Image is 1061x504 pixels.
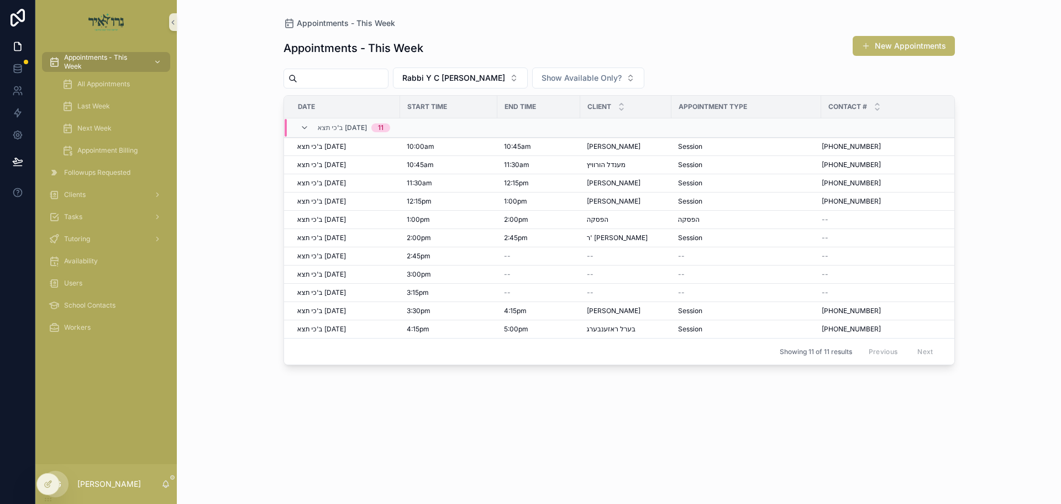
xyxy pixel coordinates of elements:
span: Session [678,233,702,242]
span: Appointment Type [679,102,747,111]
span: -- [587,252,593,261]
a: הפסקה [587,215,665,224]
span: 11:30am [504,160,529,169]
span: Workers [64,323,91,332]
a: 3:15pm [407,288,491,297]
span: Rabbi Y C [PERSON_NAME] [402,72,505,84]
span: Contact # [828,102,867,111]
button: Select Button [393,67,528,89]
a: ב'כי תצא [DATE] [297,179,393,188]
a: 3:00pm [407,270,491,279]
span: 12:15pm [407,197,432,206]
span: Session [678,160,702,169]
span: -- [504,252,511,261]
a: Session [678,306,815,315]
span: [PHONE_NUMBER] [822,306,881,315]
a: 11:30am [504,160,574,169]
a: 1:00pm [504,197,574,206]
span: 2:45pm [407,252,430,261]
span: Session [678,306,702,315]
span: 10:45am [407,160,434,169]
a: Session [678,325,815,334]
span: -- [822,215,828,224]
span: 3:30pm [407,306,430,315]
a: 2:45pm [407,252,491,261]
span: בערל ראזענבערג [587,325,635,334]
h1: Appointments - This Week [283,40,423,56]
span: ב'כי תצא [DATE] [297,306,346,315]
p: [PERSON_NAME] [77,479,141,490]
span: [PERSON_NAME] [587,179,640,188]
a: -- [678,270,815,279]
span: -- [678,288,685,297]
a: בערל ראזענבערג [587,325,665,334]
a: Tutoring [42,229,170,249]
div: 11 [378,123,384,132]
a: 2:45pm [504,233,574,242]
a: Appointment Billing [55,141,170,160]
span: School Contacts [64,301,115,310]
span: 4:15pm [407,325,429,334]
a: Appointments - This Week [283,18,395,29]
a: 12:15pm [504,179,574,188]
a: 5:00pm [504,325,574,334]
a: 10:45am [504,142,574,151]
span: Tasks [64,212,82,221]
span: [PHONE_NUMBER] [822,197,881,206]
span: [PHONE_NUMBER] [822,179,881,188]
a: 10:45am [407,160,491,169]
a: Session [678,160,815,169]
span: ב'כי תצא [DATE] [297,288,346,297]
a: מענדל הורוויץ [587,160,665,169]
span: -- [504,270,511,279]
span: 1:00pm [407,215,430,224]
a: -- [504,270,574,279]
span: Date [298,102,315,111]
a: ר' [PERSON_NAME] [587,233,665,242]
a: Session [678,197,815,206]
span: End Time [505,102,536,111]
span: -- [504,288,511,297]
a: [PHONE_NUMBER] [822,197,948,206]
span: Appointments - This Week [64,53,145,71]
a: [PERSON_NAME] [587,142,665,151]
a: Next Week [55,118,170,138]
a: ב'כי תצא [DATE] [297,306,393,315]
a: Session [678,179,815,188]
span: [PERSON_NAME] [587,197,640,206]
button: New Appointments [853,36,955,56]
span: ב'כי תצא [DATE] [318,123,367,132]
span: Session [678,142,702,151]
span: 10:45am [504,142,531,151]
span: Showing 11 of 11 results [780,347,852,356]
a: ב'כי תצא [DATE] [297,233,393,242]
span: 2:00pm [407,233,431,242]
span: Appointments - This Week [297,18,395,29]
span: הפסקה [587,215,608,224]
a: -- [587,288,665,297]
span: [PERSON_NAME] [587,142,640,151]
span: ב'כי תצא [DATE] [297,252,346,261]
a: All Appointments [55,74,170,94]
a: 2:00pm [407,233,491,242]
a: School Contacts [42,295,170,315]
a: -- [822,252,948,261]
span: [PHONE_NUMBER] [822,325,881,334]
span: ב'כי תצא [DATE] [297,215,346,224]
a: 12:15pm [407,197,491,206]
a: [PHONE_NUMBER] [822,306,948,315]
span: -- [587,288,593,297]
a: 11:30am [407,179,491,188]
span: ר' [PERSON_NAME] [587,233,648,242]
span: Last Week [77,102,110,111]
a: 10:00am [407,142,491,151]
span: Next Week [77,124,112,133]
a: Availability [42,251,170,271]
a: 4:15pm [407,325,491,334]
span: -- [678,252,685,261]
a: Session [678,142,815,151]
button: Select Button [532,67,644,89]
span: [PERSON_NAME] [587,306,640,315]
a: ב'כי תצא [DATE] [297,288,393,297]
a: ב'כי תצא [DATE] [297,252,393,261]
